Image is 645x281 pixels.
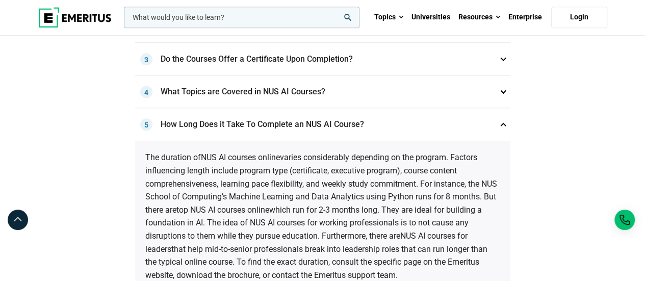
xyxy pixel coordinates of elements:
[176,205,269,215] span: top NUS AI courses online
[201,152,280,162] span: NUS AI courses online
[140,53,152,65] span: 3
[145,231,468,254] span: NUS AI courses for leaders
[135,75,510,108] h3: What Topics are Covered in NUS AI Courses?
[135,43,510,75] h3: Do the Courses Offer a Certificate Upon Completion?
[140,86,152,98] span: 4
[145,205,482,241] span: which run for 2-3 months long. They are ideal for building a foundation in AI. The idea of NUS AI...
[145,152,201,162] span: The duration of
[551,7,607,28] a: Login
[140,118,152,131] span: 5
[145,244,487,280] span: that help mid-to-senior professionals break into leadership roles that can run longer than the ty...
[135,108,510,141] h3: How Long Does it Take To Complete an NUS AI Course?
[124,7,359,28] input: woocommerce-product-search-field-0
[145,152,497,214] span: varies considerably depending on the program. Factors influencing length include program type (ce...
